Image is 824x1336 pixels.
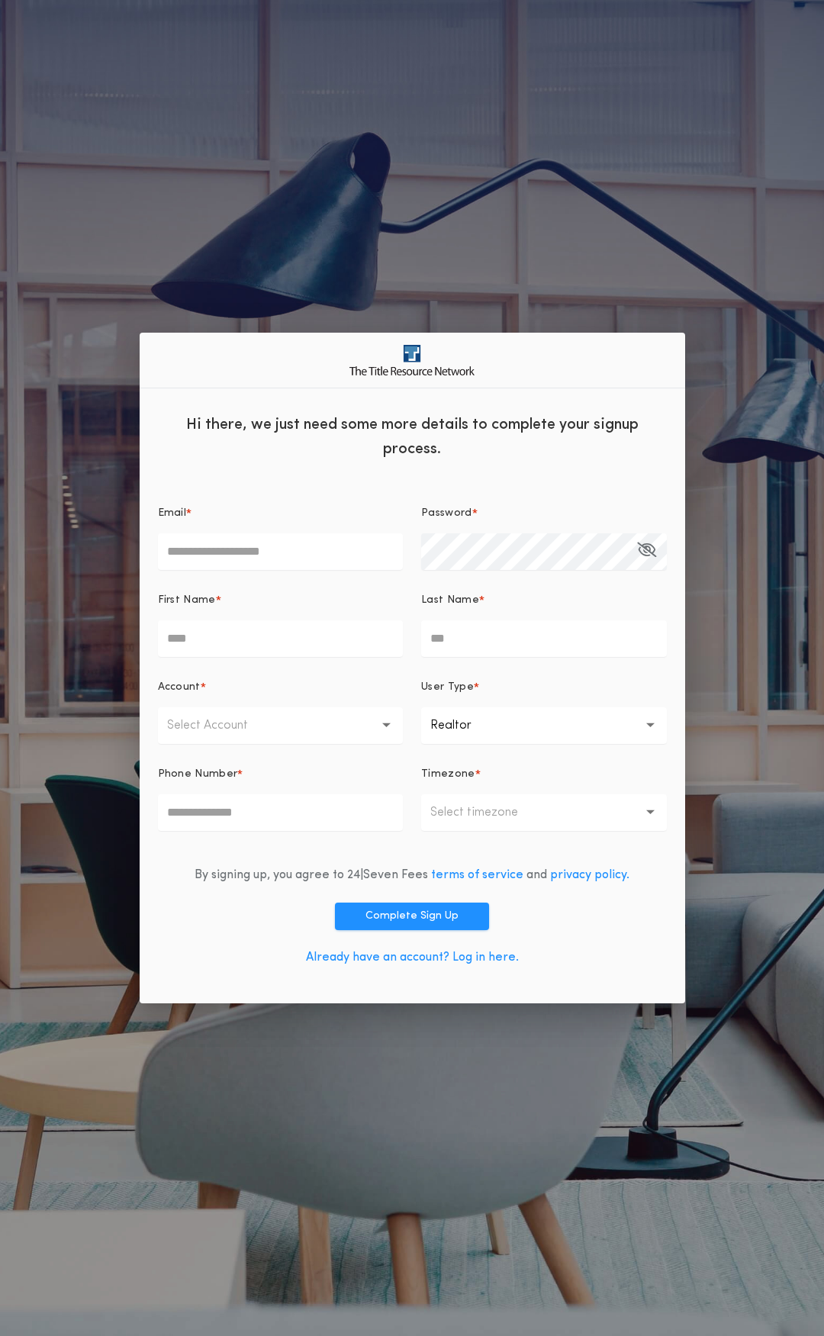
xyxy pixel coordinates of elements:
[421,794,667,831] button: Select timezone
[335,903,489,930] button: Complete Sign Up
[349,345,475,375] img: logo
[195,866,629,884] div: By signing up, you agree to 24|Seven Fees and
[140,401,685,469] div: Hi there, we just need some more details to complete your signup process.
[421,680,474,695] p: User Type
[158,680,201,695] p: Account
[637,533,656,570] button: Password*
[158,533,404,570] input: Email*
[421,593,479,608] p: Last Name
[421,707,667,744] button: Realtor
[421,506,472,521] p: Password
[421,620,667,657] input: Last Name*
[158,620,404,657] input: First Name*
[158,506,187,521] p: Email
[158,767,238,782] p: Phone Number
[167,716,272,735] p: Select Account
[421,767,475,782] p: Timezone
[158,707,404,744] button: Select Account
[430,803,542,822] p: Select timezone
[421,533,667,570] input: Password*
[306,951,519,964] a: Already have an account? Log in here.
[550,869,629,881] a: privacy policy.
[431,869,523,881] a: terms of service
[158,593,216,608] p: First Name
[430,716,496,735] p: Realtor
[158,794,404,831] input: Phone Number*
